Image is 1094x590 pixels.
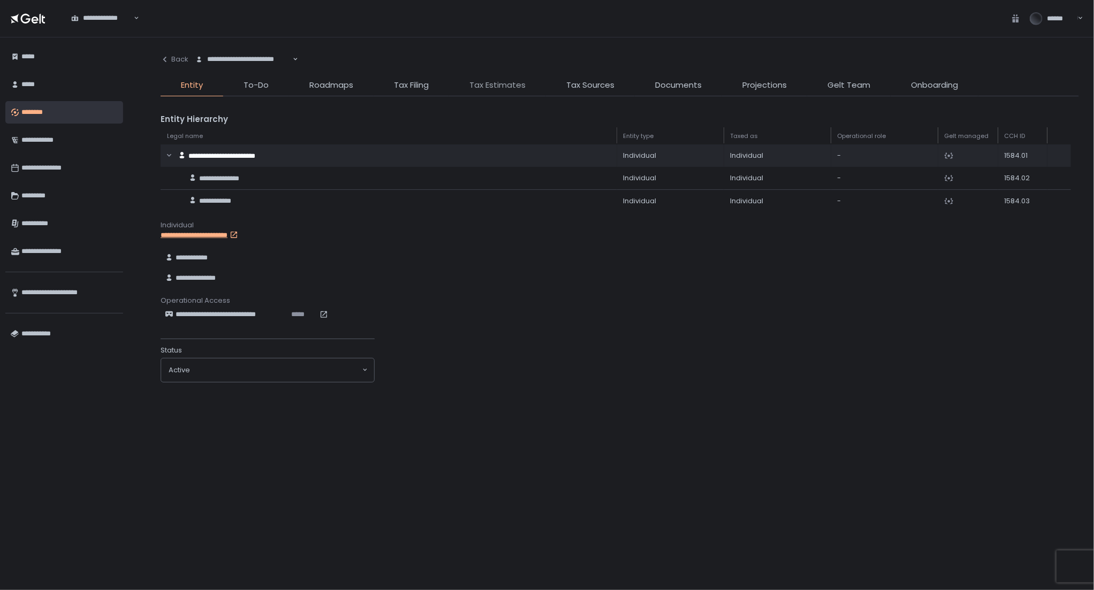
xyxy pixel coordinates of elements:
[469,79,526,91] span: Tax Estimates
[190,365,361,376] input: Search for option
[731,151,825,160] div: Individual
[161,296,1079,305] div: Operational Access
[624,196,718,206] div: Individual
[742,79,787,91] span: Projections
[161,55,188,64] div: Back
[838,132,886,140] span: Operational role
[827,79,870,91] span: Gelt Team
[838,173,932,183] div: -
[1005,196,1041,206] div: 1584.03
[945,132,989,140] span: Gelt managed
[394,79,429,91] span: Tax Filing
[167,132,203,140] span: Legal name
[655,79,702,91] span: Documents
[838,151,932,160] div: -
[161,220,1079,230] div: Individual
[161,113,1079,126] div: Entity Hierarchy
[838,196,932,206] div: -
[309,79,353,91] span: Roadmaps
[64,7,139,29] div: Search for option
[1005,173,1041,183] div: 1584.02
[161,48,188,71] button: Back
[161,346,182,355] span: Status
[169,365,190,375] span: active
[181,79,203,91] span: Entity
[188,48,298,71] div: Search for option
[624,132,654,140] span: Entity type
[566,79,614,91] span: Tax Sources
[624,151,718,160] div: Individual
[161,358,374,382] div: Search for option
[132,13,133,24] input: Search for option
[624,173,718,183] div: Individual
[911,79,958,91] span: Onboarding
[1005,151,1041,160] div: 1584.01
[244,79,269,91] span: To-Do
[731,196,825,206] div: Individual
[1005,132,1025,140] span: CCH ID
[731,173,825,183] div: Individual
[291,54,292,65] input: Search for option
[731,132,758,140] span: Taxed as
